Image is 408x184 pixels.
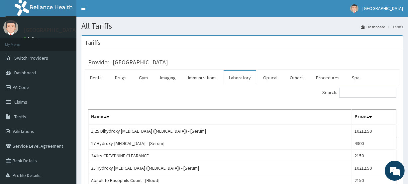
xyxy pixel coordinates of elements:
a: Optical [258,71,283,85]
a: Imaging [155,71,181,85]
a: Procedures [311,71,345,85]
th: Price [352,110,396,125]
p: [GEOGRAPHIC_DATA] [23,27,78,33]
a: Immunizations [183,71,222,85]
a: Others [284,71,309,85]
a: Dashboard [361,24,385,30]
a: Gym [134,71,153,85]
h3: Tariffs [85,40,100,46]
th: Name [88,110,352,125]
td: 25 Hydroxy [MEDICAL_DATA] ([MEDICAL_DATA]) - [Serum] [88,162,352,174]
td: 4300 [352,137,396,150]
td: 24Hrs CREATININE CLEARANCE [88,150,352,162]
label: Search: [322,88,396,98]
input: Search: [339,88,396,98]
span: [GEOGRAPHIC_DATA] [362,5,403,11]
a: Spa [347,71,365,85]
span: Dashboard [14,70,36,76]
a: Online [23,36,39,41]
li: Tariffs [386,24,403,30]
a: Dental [85,71,108,85]
td: 10212.50 [352,162,396,174]
img: User Image [350,4,358,13]
span: Claims [14,99,27,105]
span: Tariffs [14,114,26,120]
td: 17 Hydroxy-[MEDICAL_DATA] - [Serum] [88,137,352,150]
td: 10212.50 [352,125,396,137]
a: Drugs [110,71,132,85]
span: Switch Providers [14,55,48,61]
td: 1,25 Dihydroxy [MEDICAL_DATA] ([MEDICAL_DATA]) - [Serum] [88,125,352,137]
a: Laboratory [224,71,256,85]
h1: All Tariffs [81,22,403,30]
h3: Provider - [GEOGRAPHIC_DATA] [88,59,168,65]
img: User Image [3,20,18,35]
td: 2150 [352,150,396,162]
